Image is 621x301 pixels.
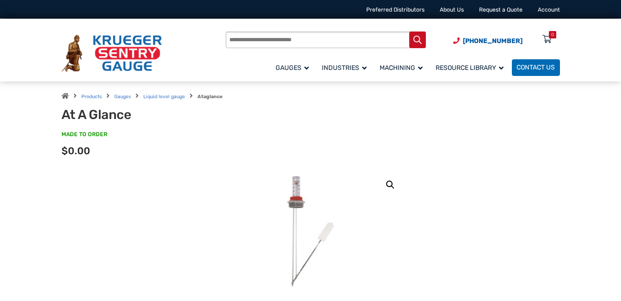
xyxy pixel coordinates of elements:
[61,35,162,72] img: Krueger Sentry Gauge
[262,170,359,292] img: At A Glance
[453,36,523,46] a: Phone Number (920) 434-8860
[440,6,464,13] a: About Us
[271,58,317,77] a: Gauges
[366,6,424,13] a: Preferred Distributors
[322,64,367,72] span: Industries
[463,37,523,45] span: [PHONE_NUMBER]
[143,94,185,100] a: Liquid level gauge
[276,64,309,72] span: Gauges
[382,176,399,193] a: View full-screen image gallery
[516,64,555,72] span: Contact Us
[61,131,107,139] span: MADE TO ORDER
[81,94,102,100] a: Products
[512,59,560,76] a: Contact Us
[61,107,261,123] h1: At A Glance
[317,58,375,77] a: Industries
[380,64,423,72] span: Machining
[375,58,431,77] a: Machining
[61,145,90,157] span: $0.00
[436,64,504,72] span: Resource Library
[431,58,512,77] a: Resource Library
[538,6,560,13] a: Account
[197,94,222,100] strong: Ataglance
[479,6,523,13] a: Request a Quote
[551,31,554,38] div: 0
[114,94,131,100] a: Gauges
